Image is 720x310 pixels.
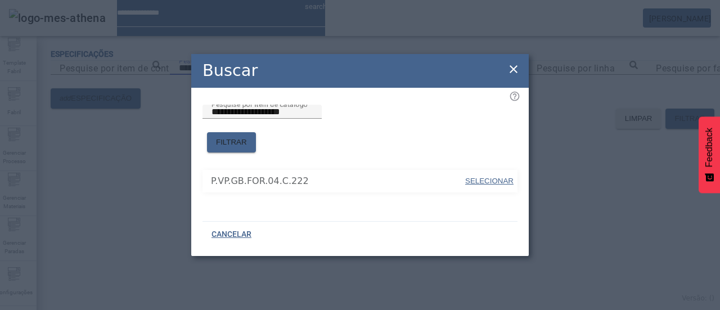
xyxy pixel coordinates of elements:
span: Feedback [704,128,714,167]
button: FILTRAR [207,132,256,152]
button: SELECIONAR [464,171,515,191]
button: Feedback - Mostrar pesquisa [699,116,720,193]
span: FILTRAR [216,137,247,148]
span: SELECIONAR [465,177,514,185]
button: CANCELAR [202,224,260,245]
span: P.VP.GB.FOR.04.C.222 [211,174,464,188]
mat-label: Pesquise por item de catálogo [211,100,308,108]
span: CANCELAR [211,229,251,240]
h2: Buscar [202,59,258,83]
